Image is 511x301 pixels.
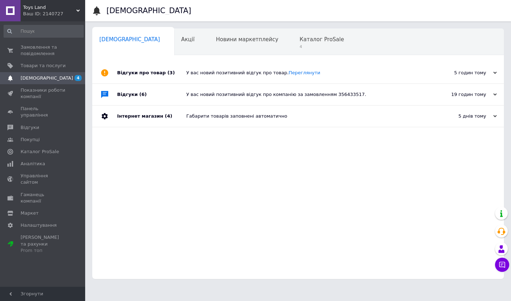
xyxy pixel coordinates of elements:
[117,106,186,127] div: Інтернет магазин
[21,87,66,100] span: Показники роботи компанії
[21,124,39,131] span: Відгуки
[21,161,45,167] span: Аналітика
[106,6,191,15] h1: [DEMOGRAPHIC_DATA]
[117,62,186,84] div: Відгуки про товар
[23,11,85,17] div: Ваш ID: 2140727
[75,75,82,81] span: 4
[300,44,344,49] span: 4
[21,247,66,254] div: Prom топ
[4,25,84,38] input: Пошук
[216,36,278,43] span: Новини маркетплейсу
[21,75,73,81] span: [DEMOGRAPHIC_DATA]
[289,70,320,75] a: Переглянути
[21,234,66,254] span: [PERSON_NAME] та рахунки
[21,106,66,118] span: Панель управління
[300,36,344,43] span: Каталог ProSale
[21,192,66,204] span: Гаманець компанії
[167,70,175,75] span: (3)
[186,70,426,76] div: У вас новий позитивний відгук про товар.
[21,222,57,229] span: Налаштування
[426,113,497,119] div: 5 днів тому
[426,70,497,76] div: 5 годин тому
[139,92,147,97] span: (6)
[426,91,497,98] div: 19 годин тому
[21,210,39,216] span: Маркет
[23,4,76,11] span: Toys Land
[186,113,426,119] div: Габарити товарів заповнені автоматично
[99,36,160,43] span: [DEMOGRAPHIC_DATA]
[117,84,186,105] div: Відгуки
[495,258,509,272] button: Чат з покупцем
[21,44,66,57] span: Замовлення та повідомлення
[21,149,59,155] span: Каталог ProSale
[21,136,40,143] span: Покупці
[186,91,426,98] div: У вас новий позитивний відгук про компанію за замовленням 356433517.
[21,173,66,186] span: Управління сайтом
[181,36,195,43] span: Акції
[21,63,66,69] span: Товари та послуги
[165,113,172,119] span: (4)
